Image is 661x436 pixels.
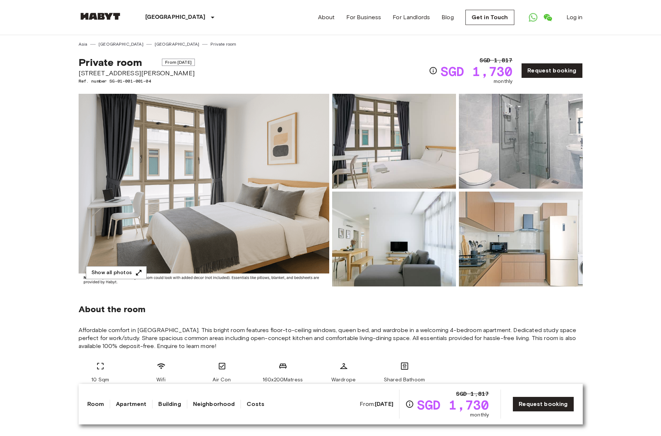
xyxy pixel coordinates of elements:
[384,376,425,383] span: Shared Bathoom
[158,400,181,408] a: Building
[494,78,513,85] span: monthly
[442,13,454,22] a: Blog
[480,56,513,65] span: SGD 1,817
[99,41,143,47] a: [GEOGRAPHIC_DATA]
[79,56,142,68] span: Private room
[440,65,513,78] span: SGD 1,730
[79,304,583,315] span: About the room
[331,376,356,383] span: Wardrope
[79,94,329,286] img: Marketing picture of unit SG-01-001-001-04
[156,376,166,383] span: Wifi
[459,94,583,189] img: Picture of unit SG-01-001-001-04
[91,376,109,383] span: 10 Sqm
[346,13,381,22] a: For Business
[79,13,122,20] img: Habyt
[79,68,195,78] span: [STREET_ADDRESS][PERSON_NAME]
[513,397,574,412] a: Request booking
[193,400,235,408] a: Neighborhood
[417,398,489,411] span: SGD 1,730
[470,411,489,419] span: monthly
[86,266,147,280] button: Show all photos
[405,400,414,408] svg: Check cost overview for full price breakdown. Please note that discounts apply to new joiners onl...
[332,192,456,286] img: Picture of unit SG-01-001-001-04
[566,13,583,22] a: Log in
[332,94,456,189] img: Picture of unit SG-01-001-001-04
[263,376,303,383] span: 160x200Matress
[155,41,200,47] a: [GEOGRAPHIC_DATA]
[521,63,582,78] a: Request booking
[526,10,540,25] a: Open WhatsApp
[213,376,231,383] span: Air Con
[360,400,393,408] span: From:
[87,400,104,408] a: Room
[210,41,236,47] a: Private room
[145,13,206,22] p: [GEOGRAPHIC_DATA]
[79,326,583,350] span: Affordable comfort in [GEOGRAPHIC_DATA]. This bright room features floor-to-ceiling windows, quee...
[247,400,264,408] a: Costs
[459,192,583,286] img: Picture of unit SG-01-001-001-04
[318,13,335,22] a: About
[456,390,489,398] span: SGD 1,817
[465,10,514,25] a: Get in Touch
[79,78,195,84] span: Ref. number SG-01-001-001-04
[162,59,195,66] span: From [DATE]
[429,66,438,75] svg: Check cost overview for full price breakdown. Please note that discounts apply to new joiners onl...
[375,401,393,407] b: [DATE]
[116,400,146,408] a: Apartment
[540,10,555,25] a: Open WeChat
[79,41,88,47] a: Asia
[393,13,430,22] a: For Landlords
